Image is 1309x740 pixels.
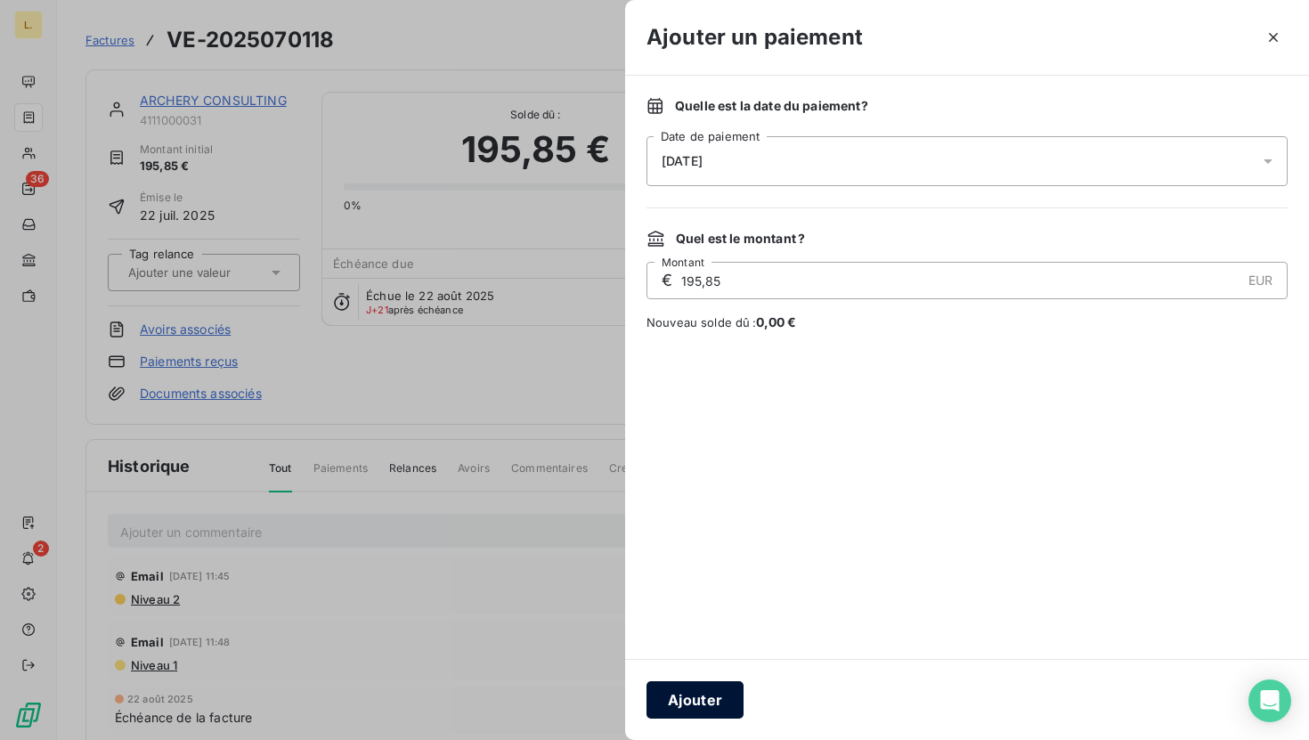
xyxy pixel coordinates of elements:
div: Open Intercom Messenger [1248,679,1291,722]
span: Quelle est la date du paiement ? [675,97,868,115]
span: Quel est le montant ? [676,230,805,248]
span: 0,00 € [756,314,797,329]
button: Ajouter [646,681,744,719]
h3: Ajouter un paiement [646,21,863,53]
span: [DATE] [662,154,703,168]
span: Nouveau solde dû : [646,313,1288,331]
